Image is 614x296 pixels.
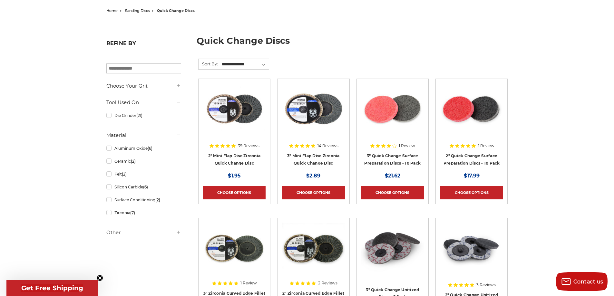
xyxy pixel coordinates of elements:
span: quick change discs [157,8,195,13]
span: $2.89 [306,173,320,179]
img: 2" Quick Change Unitized Discs - 5 Pack [440,223,503,274]
a: 3 inch surface preparation discs [361,83,424,166]
img: BHA 2 inch mini curved edge quick change flap discs [282,223,345,274]
span: Get Free Shipping [21,284,83,292]
a: Zirconia [106,207,181,218]
span: $1.95 [228,173,241,179]
a: Ceramic [106,156,181,167]
a: Felt [106,168,181,180]
a: Choose Options [282,186,345,199]
img: BHA 3 inch quick change curved edge flap discs [203,223,266,274]
span: (2) [131,159,136,164]
button: Close teaser [97,275,103,281]
a: Aluminum Oxide [106,143,181,154]
button: Contact us [556,272,608,291]
a: Surface Conditioning [106,194,181,205]
img: BHA 3" Quick Change 60 Grit Flap Disc for Fine Grinding and Finishing [282,83,345,135]
h1: quick change discs [197,36,508,50]
h5: Tool Used On [106,99,181,106]
h5: Choose Your Grit [106,82,181,90]
select: Sort By: [221,60,269,69]
span: (21) [136,113,142,118]
span: $17.99 [464,173,480,179]
h5: Other [106,229,181,236]
a: Die Grinder [106,110,181,121]
a: Silicon Carbide [106,181,181,193]
img: Black Hawk Abrasives 2-inch Zirconia Flap Disc with 60 Grit Zirconia for Smooth Finishing [203,83,266,135]
a: Choose Options [203,186,266,199]
h5: Refine by [106,40,181,50]
h5: Material [106,131,181,139]
a: Choose Options [440,186,503,199]
img: 3 inch surface preparation discs [361,83,424,135]
span: (7) [130,210,135,215]
a: BHA 3" Quick Change 60 Grit Flap Disc for Fine Grinding and Finishing [282,83,345,166]
a: sanding discs [125,8,150,13]
span: (2) [122,172,127,177]
a: Choose Options [361,186,424,199]
a: home [106,8,118,13]
span: (6) [143,185,148,189]
div: Get Free ShippingClose teaser [6,280,98,296]
img: 3" Quick Change Unitized Discs - 5 Pack [361,223,424,274]
span: Contact us [573,279,603,285]
span: (6) [148,146,152,151]
label: Sort By: [199,59,218,69]
a: Black Hawk Abrasives 2-inch Zirconia Flap Disc with 60 Grit Zirconia for Smooth Finishing [203,83,266,166]
a: 2 inch surface preparation discs [440,83,503,166]
span: $21.62 [385,173,400,179]
img: 2 inch surface preparation discs [440,83,503,135]
span: (2) [155,197,160,202]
